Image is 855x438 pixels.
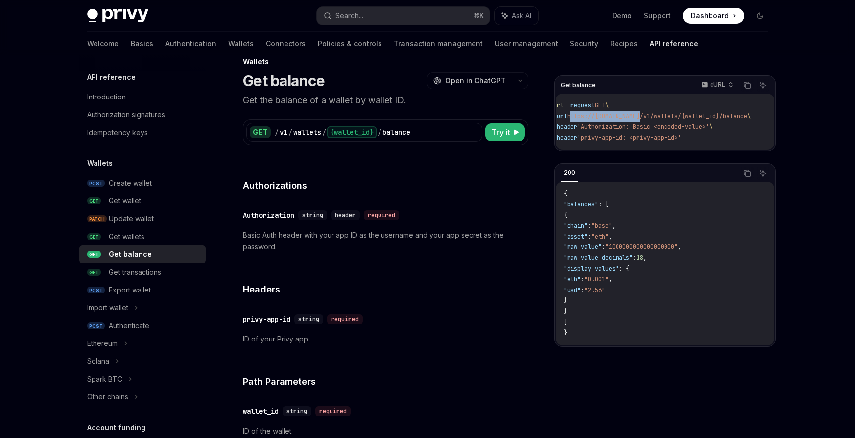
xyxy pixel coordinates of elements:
div: Create wallet [109,177,152,189]
span: PATCH [87,215,107,223]
span: ] [564,318,567,326]
span: POST [87,287,105,294]
span: string [286,407,307,415]
div: required [364,210,399,220]
a: Demo [612,11,632,21]
span: \ [605,101,609,109]
span: string [302,211,323,219]
a: Connectors [266,32,306,55]
span: : [588,233,591,241]
span: } [564,307,567,315]
img: dark logo [87,9,148,23]
span: , [612,222,616,230]
div: Export wallet [109,284,151,296]
a: Wallets [228,32,254,55]
button: Search...⌘K [317,7,490,25]
span: : [588,222,591,230]
span: "asset" [564,233,588,241]
span: : { [619,265,629,273]
span: POST [87,180,105,187]
span: "1000000000000000000" [605,243,678,251]
a: GETGet wallets [79,228,206,245]
div: GET [250,126,271,138]
span: { [564,211,567,219]
p: cURL [710,81,725,89]
span: } [564,296,567,304]
button: cURL [696,77,738,94]
div: Search... [335,10,363,22]
div: Get balance [109,248,152,260]
span: 'privy-app-id: <privy-app-id>' [577,134,681,142]
span: , [643,254,647,262]
a: POSTExport wallet [79,281,206,299]
span: Ask AI [512,11,531,21]
span: Dashboard [691,11,729,21]
span: GET [595,101,605,109]
a: Recipes [610,32,638,55]
span: : [602,243,605,251]
span: 18 [636,254,643,262]
h4: Authorizations [243,179,528,192]
div: wallet_id [243,406,279,416]
span: "raw_value_decimals" [564,254,633,262]
span: curl [550,101,564,109]
p: Basic Auth header with your app ID as the username and your app secret as the password. [243,229,528,253]
span: } [564,329,567,337]
span: : [ [598,200,609,208]
div: / [378,127,381,137]
span: "base" [591,222,612,230]
div: wallets [293,127,321,137]
span: "balances" [564,200,598,208]
div: Update wallet [109,213,154,225]
div: / [288,127,292,137]
a: Support [644,11,671,21]
a: Security [570,32,598,55]
a: Authentication [165,32,216,55]
a: POSTCreate wallet [79,174,206,192]
span: GET [87,251,101,258]
h1: Get balance [243,72,325,90]
div: v1 [280,127,287,137]
button: Ask AI [757,167,769,180]
h4: Headers [243,283,528,296]
span: string [298,315,319,323]
h5: API reference [87,71,136,83]
span: --request [564,101,595,109]
span: , [609,275,612,283]
p: ID of the wallet. [243,425,528,437]
div: Introduction [87,91,126,103]
span: POST [87,322,105,330]
div: Idempotency keys [87,127,148,139]
button: Copy the contents from the code block [741,167,754,180]
div: Wallets [243,57,528,67]
span: "usd" [564,286,581,294]
div: Authenticate [109,320,149,332]
span: GET [87,233,101,241]
span: , [678,243,681,251]
span: "raw_value" [564,243,602,251]
div: / [322,127,326,137]
div: Authorization signatures [87,109,165,121]
h5: Account funding [87,422,145,434]
span: --header [550,134,577,142]
span: "display_values" [564,265,619,273]
span: \ [709,123,712,131]
div: Solana [87,355,109,367]
a: Welcome [87,32,119,55]
span: Try it [491,126,510,138]
a: POSTAuthenticate [79,317,206,335]
button: Try it [485,123,525,141]
a: Policies & controls [318,32,382,55]
a: Basics [131,32,153,55]
a: Authorization signatures [79,106,206,124]
span: GET [87,269,101,276]
span: "eth" [591,233,609,241]
a: User management [495,32,558,55]
div: Get transactions [109,266,161,278]
span: https://[DOMAIN_NAME]/v1/wallets/{wallet_id}/balance [567,112,747,120]
div: Import wallet [87,302,128,314]
div: Get wallets [109,231,144,243]
div: Authorization [243,210,294,220]
a: Dashboard [683,8,744,24]
a: Introduction [79,88,206,106]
